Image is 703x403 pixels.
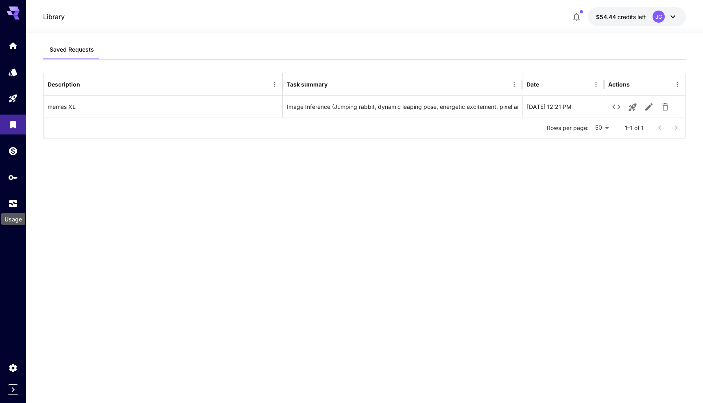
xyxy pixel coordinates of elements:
[588,7,686,26] button: $54.444JG
[8,199,18,209] div: Usage
[509,79,520,90] button: Menu
[50,46,94,53] span: Saved Requests
[596,13,646,21] div: $54.444
[8,172,18,182] div: API Keys
[618,13,646,20] span: credits left
[596,13,618,20] span: $54.44
[653,11,665,23] div: JG
[547,124,589,132] p: Rows per page:
[269,79,280,90] button: Menu
[522,96,604,117] div: 29-08-2025 12:21 PM
[8,93,18,104] div: Playground
[1,213,25,225] div: Usage
[625,124,644,132] p: 1–1 of 1
[328,79,340,90] button: Sort
[590,79,602,90] button: Menu
[608,99,624,115] button: See details
[8,117,18,127] div: Library
[8,384,18,395] button: Expand sidebar
[287,81,327,88] div: Task summary
[43,12,65,22] a: Library
[672,79,683,90] button: Menu
[8,146,18,156] div: Wallet
[526,81,539,88] div: Date
[624,99,641,115] button: Launch in playground
[287,96,518,117] div: Image Inference (Jumping rabbit, dynamic leaping pose, energetic excitement, pixel art style, aut...
[608,81,630,88] div: Actions
[48,81,80,88] div: Description
[540,79,551,90] button: Sort
[8,363,18,373] div: Settings
[43,12,65,22] nav: breadcrumb
[592,122,612,134] div: 50
[8,41,18,51] div: Home
[8,67,18,77] div: Models
[44,96,283,117] div: memes XL
[81,79,92,90] button: Sort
